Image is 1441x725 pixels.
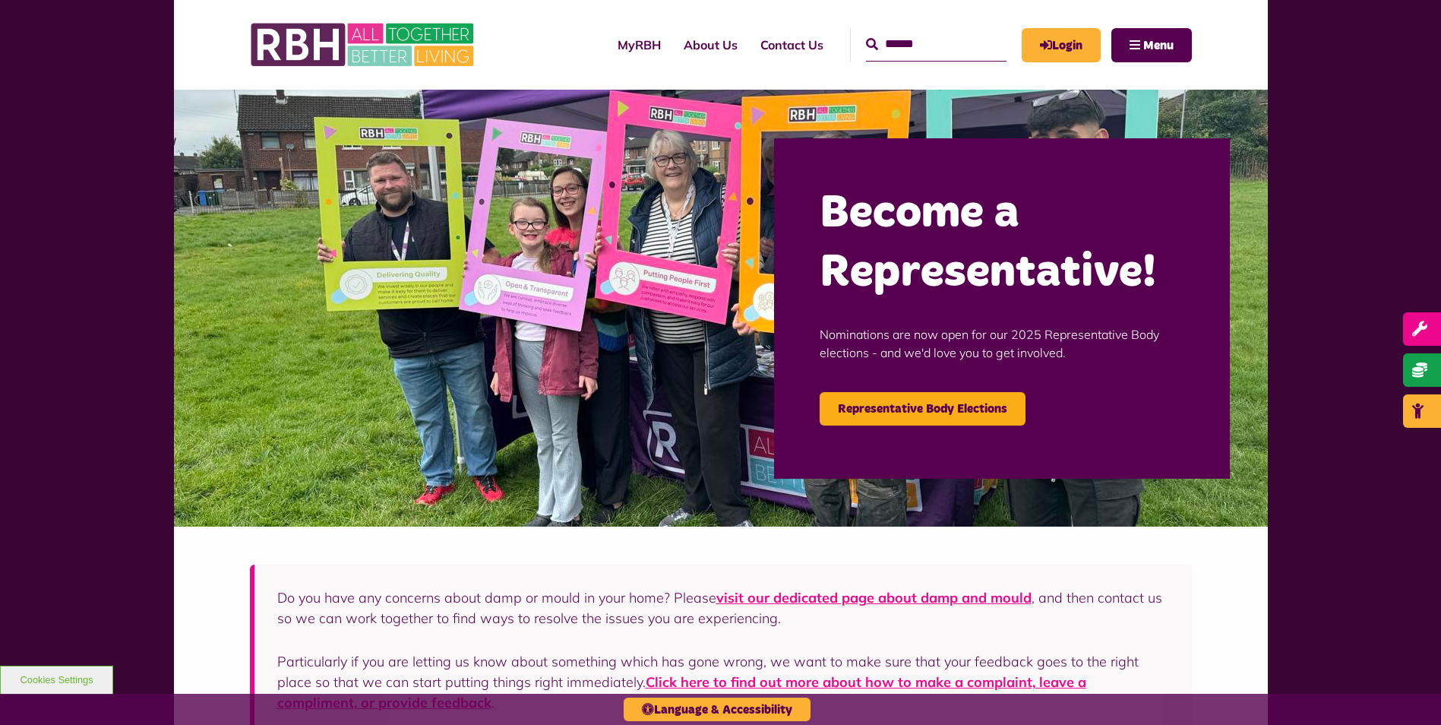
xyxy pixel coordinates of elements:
a: Representative Body Elections [820,392,1025,426]
span: Menu [1143,40,1174,52]
p: Do you have any concerns about damp or mould in your home? Please , and then contact us so we can... [277,587,1169,628]
iframe: Netcall Web Assistant for live chat [1373,657,1441,725]
p: Particularly if you are letting us know about something which has gone wrong, we want to make sur... [277,651,1169,713]
button: Language & Accessibility [624,698,811,721]
a: Contact Us [749,24,835,65]
h2: Become a Representative! [820,184,1184,302]
a: MyRBH [1022,28,1101,62]
a: Click here to find out more about how to make a complaint, leave a compliment, or provide feedback [277,673,1086,711]
img: RBH [250,15,478,74]
button: Navigation [1111,28,1192,62]
img: Image (22) [174,90,1268,527]
a: visit our dedicated page about damp and mould [716,589,1032,606]
a: MyRBH [606,24,672,65]
p: Nominations are now open for our 2025 Representative Body elections - and we'd love you to get in... [820,302,1184,385]
a: About Us [672,24,749,65]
